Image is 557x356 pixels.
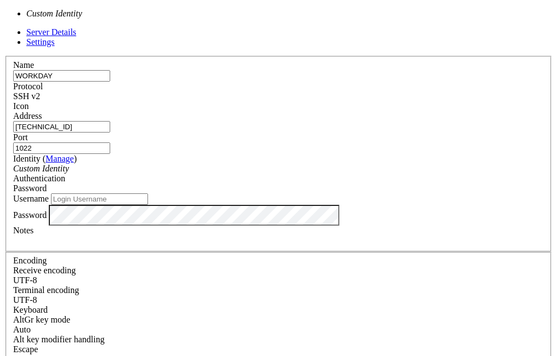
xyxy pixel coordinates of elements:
a: Manage [46,154,74,163]
label: Identity [13,154,77,163]
span: SSH v2 [13,91,40,101]
input: Server Name [13,70,110,82]
label: Protocol [13,82,43,91]
label: Authentication [13,174,65,183]
span: Auto [13,325,31,334]
input: Port Number [13,142,110,154]
div: Escape [13,344,544,354]
label: The default terminal encoding. ISO-2022 enables character map translations (like graphics maps). ... [13,285,79,295]
input: Login Username [51,193,148,205]
div: Password [13,183,544,193]
span: UTF-8 [13,275,37,285]
span: UTF-8 [13,295,37,305]
i: Custom Identity [13,164,69,173]
label: Password [13,210,47,219]
label: Controls how the Alt key is handled. Escape: Send an ESC prefix. 8-Bit: Add 128 to the typed char... [13,335,105,344]
label: Notes [13,226,33,235]
div: UTF-8 [13,295,544,305]
label: Set the expected encoding for data received from the host. If the encodings do not match, visual ... [13,266,76,275]
label: Set the expected encoding for data received from the host. If the encodings do not match, visual ... [13,315,70,324]
span: ( ) [43,154,77,163]
div: Custom Identity [13,164,544,174]
span: Password [13,183,47,193]
span: Escape [13,344,38,354]
label: Name [13,60,34,70]
div: UTF-8 [13,275,544,285]
div: SSH v2 [13,91,544,101]
label: Address [13,111,42,120]
label: Keyboard [13,305,48,314]
label: Port [13,133,28,142]
i: Custom Identity [26,9,82,18]
a: Settings [26,37,55,47]
label: Username [13,194,49,203]
input: Host Name or IP [13,121,110,133]
a: Server Details [26,27,76,37]
label: Icon [13,101,29,111]
label: Encoding [13,256,47,265]
div: Auto [13,325,544,335]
